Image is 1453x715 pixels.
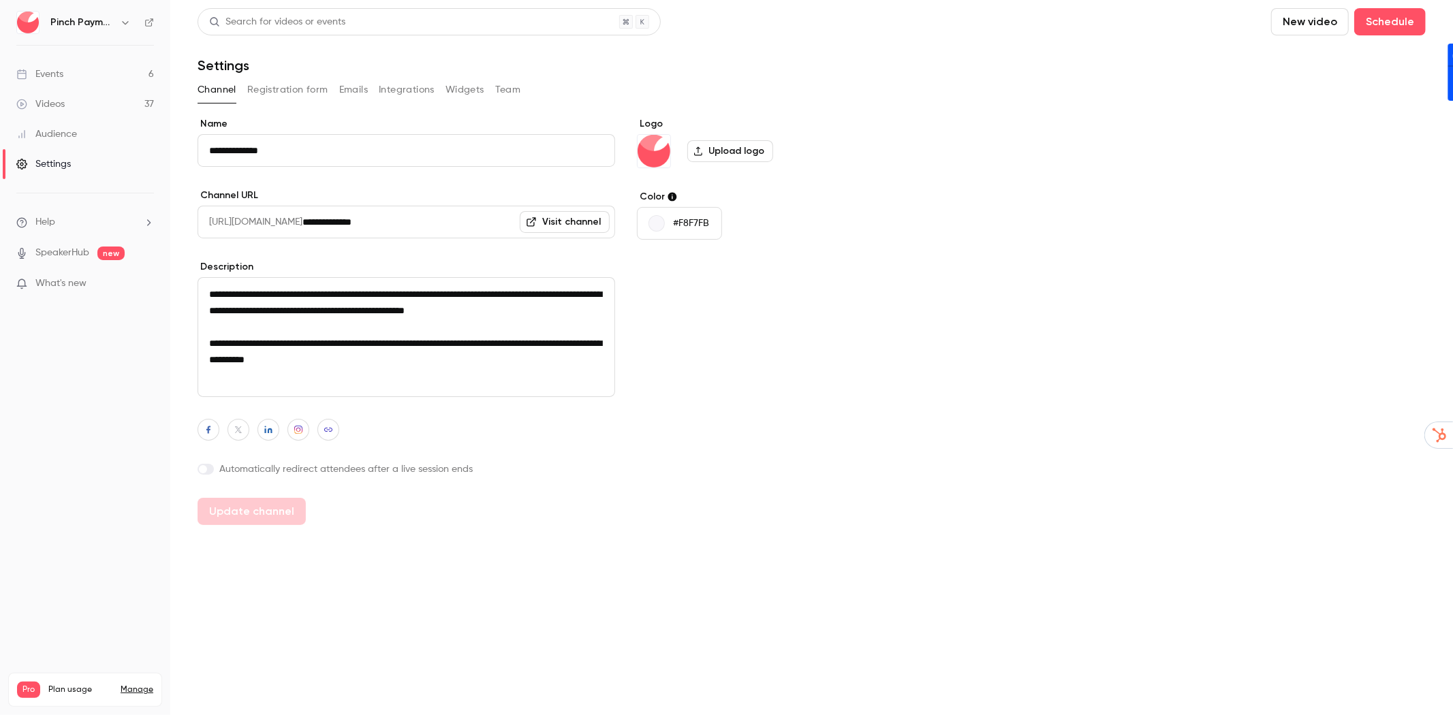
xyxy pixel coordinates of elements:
span: [URL][DOMAIN_NAME] [198,206,302,238]
img: Pinch Payments [17,12,39,33]
label: Automatically redirect attendees after a live session ends [198,462,615,476]
p: #F8F7FB [673,217,709,230]
span: Pro [17,682,40,698]
a: SpeakerHub [35,246,89,260]
iframe: Noticeable Trigger [138,278,154,290]
button: New video [1271,8,1349,35]
a: Manage [121,684,153,695]
label: Channel URL [198,189,615,202]
li: help-dropdown-opener [16,215,154,229]
div: Videos [16,97,65,111]
span: new [97,247,125,260]
div: Search for videos or events [209,15,345,29]
button: Schedule [1354,8,1426,35]
button: Emails [339,79,368,101]
div: Settings [16,157,71,171]
button: #F8F7FB [637,207,722,240]
button: Integrations [379,79,435,101]
img: Pinch Payments [638,135,670,168]
h6: Pinch Payments [50,16,114,29]
div: Audience [16,127,77,141]
button: Team [495,79,521,101]
a: Visit channel [520,211,610,233]
div: Events [16,67,63,81]
button: Channel [198,79,236,101]
label: Description [198,260,615,274]
label: Name [198,117,615,131]
h1: Settings [198,57,249,74]
label: Logo [637,117,846,131]
button: Registration form [247,79,328,101]
label: Upload logo [687,140,773,162]
button: Widgets [446,79,484,101]
span: Help [35,215,55,229]
span: What's new [35,276,87,291]
span: Plan usage [48,684,112,695]
label: Color [637,190,846,204]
